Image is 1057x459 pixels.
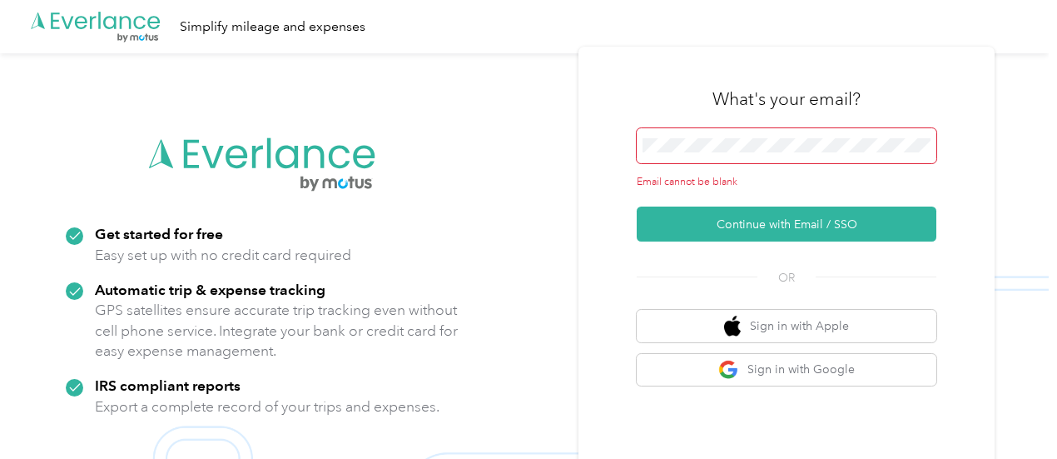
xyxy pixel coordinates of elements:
[637,175,936,190] div: Email cannot be blank
[718,360,739,381] img: google logo
[95,377,241,394] strong: IRS compliant reports
[637,207,936,242] button: Continue with Email / SSO
[95,245,351,266] p: Easy set up with no credit card required
[637,310,936,342] button: apple logoSign in with Apple
[757,269,816,287] span: OR
[95,225,223,242] strong: Get started for free
[95,281,325,298] strong: Automatic trip & expense tracking
[712,87,861,111] h3: What's your email?
[95,300,459,362] p: GPS satellites ensure accurate trip tracking even without cell phone service. Integrate your bank...
[95,397,439,417] p: Export a complete record of your trips and expenses.
[724,316,741,337] img: apple logo
[637,354,936,387] button: google logoSign in with Google
[964,366,1057,459] iframe: Everlance-gr Chat Button Frame
[180,17,365,37] div: Simplify mileage and expenses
